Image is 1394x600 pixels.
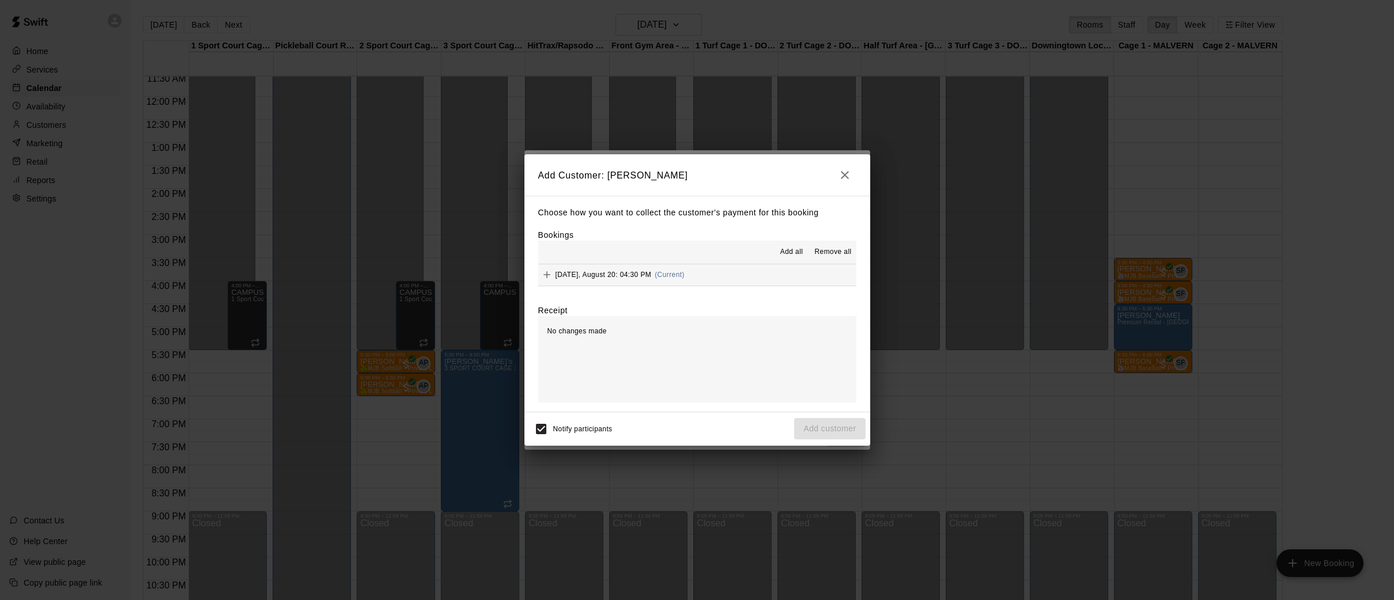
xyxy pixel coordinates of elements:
[556,271,652,279] span: [DATE], August 20: 04:30 PM
[524,154,870,196] h2: Add Customer: [PERSON_NAME]
[780,246,803,258] span: Add all
[810,243,856,261] button: Remove all
[538,264,856,286] button: Add[DATE], August 20: 04:30 PM(Current)
[538,305,568,316] label: Receipt
[773,243,810,261] button: Add all
[655,271,685,279] span: (Current)
[553,425,613,433] span: Notify participants
[538,270,556,279] span: Add
[538,206,856,220] p: Choose how you want to collect the customer's payment for this booking
[538,230,574,240] label: Bookings
[547,327,607,335] span: No changes made
[814,246,851,258] span: Remove all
